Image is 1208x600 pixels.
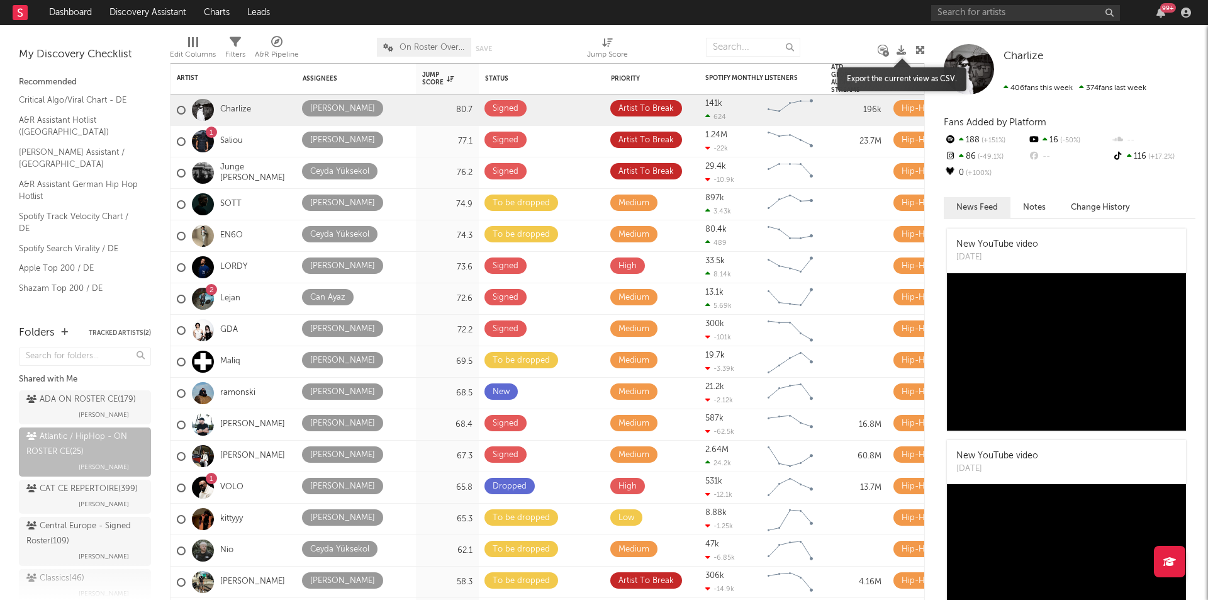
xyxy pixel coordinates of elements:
[956,450,1038,463] div: New YouTube video
[831,417,881,433] div: 16.8M
[762,378,819,409] svg: Chart title
[762,94,819,126] svg: Chart title
[706,38,800,57] input: Search...
[618,196,649,211] div: Medium
[902,353,953,368] div: Hip-Hop/Rap
[902,290,953,305] div: Hip-Hop/Rap
[225,31,245,68] div: Filters
[422,229,473,244] div: 74.3
[1004,84,1073,92] span: 406 fans this week
[400,43,465,52] span: On Roster Overview
[902,196,953,211] div: Hip-Hop/Rap
[310,133,375,148] div: [PERSON_NAME]
[220,325,238,336] a: GDA
[422,323,473,338] div: 72.2
[831,575,881,590] div: 4.16M
[705,365,734,373] div: -3.39k
[220,356,240,367] a: Maliq
[220,545,233,556] a: Nio
[1112,132,1195,149] div: --
[705,459,731,467] div: 24.2k
[762,441,819,472] svg: Chart title
[170,47,216,62] div: Edit Columns
[618,479,637,494] div: High
[1058,197,1143,218] button: Change History
[705,509,727,517] div: 8.88k
[902,227,953,242] div: Hip-Hop/Rap
[310,164,369,179] div: Ceyda Yüksekol
[944,197,1010,218] button: News Feed
[762,126,819,157] svg: Chart title
[902,416,953,431] div: Hip-Hop/Rap
[310,259,375,274] div: [PERSON_NAME]
[422,386,473,401] div: 68.5
[19,145,138,171] a: [PERSON_NAME] Assistant / [GEOGRAPHIC_DATA]
[493,511,550,526] div: To be dropped
[762,567,819,598] svg: Chart title
[705,553,735,562] div: -6.85k
[762,252,819,283] svg: Chart title
[177,74,271,82] div: Artist
[705,383,724,391] div: 21.2k
[19,210,138,235] a: Spotify Track Velocity Chart / DE
[493,542,550,557] div: To be dropped
[220,230,243,241] a: EN6O
[894,75,976,82] div: Genres
[705,74,800,82] div: Spotify Monthly Listeners
[705,131,727,139] div: 1.24M
[618,574,674,589] div: Artist To Break
[310,322,375,337] div: [PERSON_NAME]
[19,178,138,203] a: A&R Assistant German Hip Hop Hotlist
[762,409,819,441] svg: Chart title
[705,572,724,580] div: 306k
[902,511,953,526] div: Hip-Hop/Rap
[705,207,731,215] div: 3.43k
[902,322,953,337] div: Hip-Hop/Rap
[976,154,1004,161] span: -49.1 %
[618,416,649,431] div: Medium
[705,490,732,499] div: -12.1k
[220,162,290,184] a: Junge [PERSON_NAME]
[422,480,473,495] div: 65.8
[902,101,953,116] div: Hip-Hop/Rap
[19,427,151,477] a: Atlantic / HipHop - ON ROSTER CE(25)[PERSON_NAME]
[26,392,136,407] div: ADA ON ROSTER CE ( 179 )
[19,93,138,107] a: Critical Algo/Viral Chart - DE
[422,71,454,86] div: Jump Score
[493,353,550,368] div: To be dropped
[1027,149,1111,165] div: --
[762,346,819,378] svg: Chart title
[618,227,649,242] div: Medium
[493,385,510,400] div: New
[931,5,1120,21] input: Search for artists
[220,451,285,461] a: [PERSON_NAME]
[26,519,140,549] div: Central Europe - Signed Roster ( 109 )
[89,330,151,336] button: Tracked Artists(2)
[493,101,518,116] div: Signed
[1112,149,1195,165] div: 116
[79,497,129,512] span: [PERSON_NAME]
[1146,154,1175,161] span: +17.2 %
[220,293,240,304] a: Lejan
[310,448,375,463] div: [PERSON_NAME]
[902,448,953,463] div: Hip-Hop/Rap
[220,199,242,210] a: SOTT
[944,118,1046,127] span: Fans Added by Platform
[831,480,881,495] div: 13.7M
[956,238,1038,251] div: New YouTube video
[831,64,863,94] div: ATD Global Audio Streams
[310,385,375,400] div: [PERSON_NAME]
[493,479,527,494] div: Dropped
[26,482,138,497] div: CAT CE REPERTOIRE ( 399 )
[705,585,734,593] div: -14.9k
[19,113,138,139] a: A&R Assistant Hotlist ([GEOGRAPHIC_DATA])
[220,514,243,524] a: kittyyy
[964,170,992,177] span: +100 %
[705,302,732,310] div: 5.69k
[19,390,151,424] a: ADA ON ROSTER CE(179)[PERSON_NAME]
[220,577,285,587] a: [PERSON_NAME]
[944,165,1027,181] div: 0
[705,270,731,278] div: 8.14k
[422,260,473,275] div: 73.6
[705,225,727,234] div: 80.4k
